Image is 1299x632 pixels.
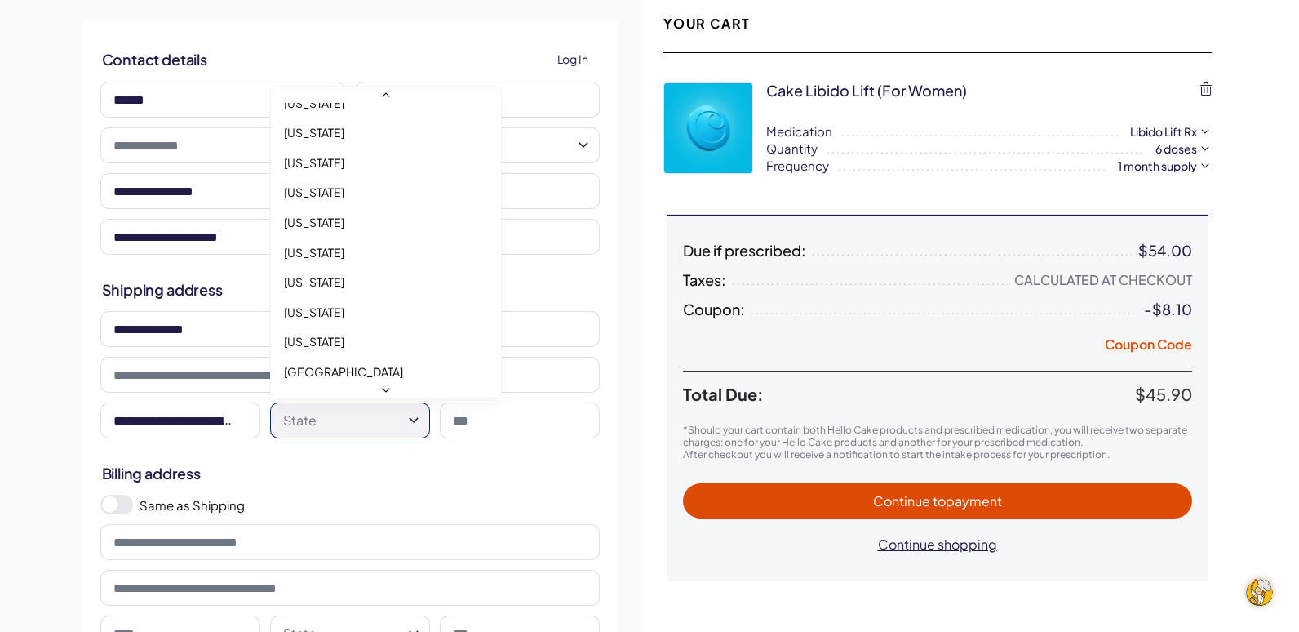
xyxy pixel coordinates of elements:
[284,155,344,171] span: [US_STATE]
[284,215,344,231] span: [US_STATE]
[284,245,344,261] span: [US_STATE]
[284,364,403,381] span: [GEOGRAPHIC_DATA]
[284,185,344,201] span: [US_STATE]
[284,274,344,291] span: [US_STATE]
[284,125,344,141] span: [US_STATE]
[284,305,344,321] span: [US_STATE]
[284,96,344,112] span: [US_STATE]
[284,334,344,350] span: [US_STATE]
